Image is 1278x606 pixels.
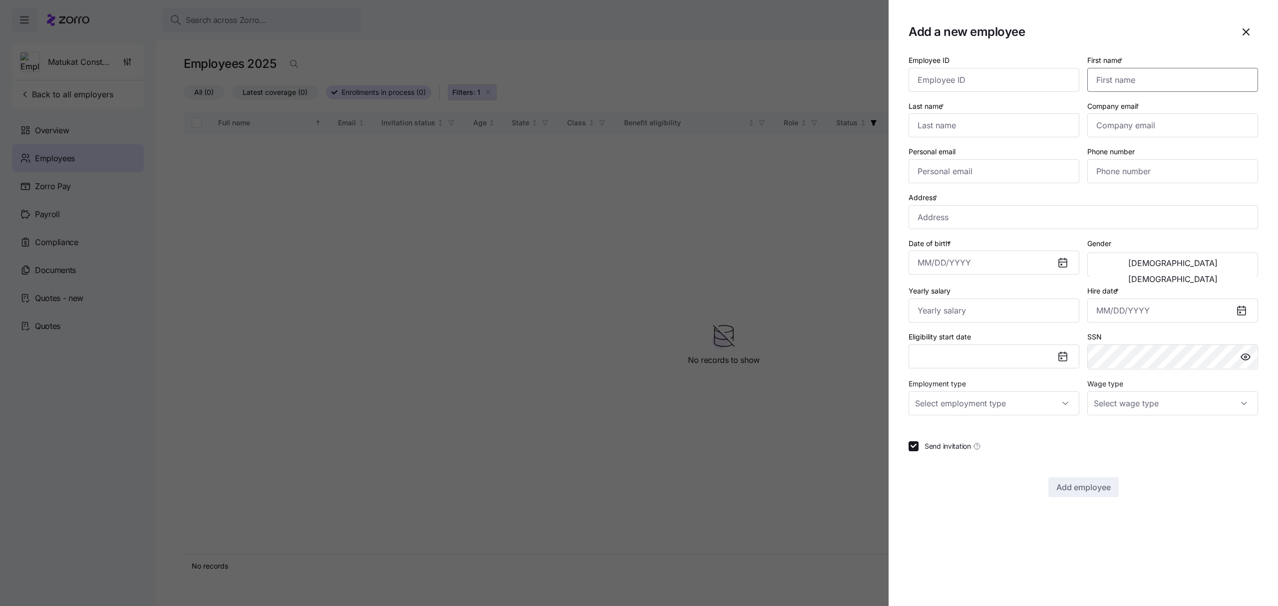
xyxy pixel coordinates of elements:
[1128,275,1218,283] span: [DEMOGRAPHIC_DATA]
[909,391,1079,415] input: Select employment type
[909,378,966,389] label: Employment type
[1048,477,1119,497] button: Add employee
[1087,299,1258,322] input: MM/DD/YYYY
[1087,286,1121,297] label: Hire date
[1087,113,1258,137] input: Company email
[1087,378,1123,389] label: Wage type
[909,205,1258,229] input: Address
[909,238,953,249] label: Date of birth
[909,101,946,112] label: Last name
[1087,101,1141,112] label: Company email
[1087,331,1102,342] label: SSN
[1087,55,1125,66] label: First name
[909,192,940,203] label: Address
[925,441,971,451] span: Send invitation
[909,55,950,66] label: Employee ID
[1087,146,1135,157] label: Phone number
[909,68,1079,92] input: Employee ID
[1128,259,1218,267] span: [DEMOGRAPHIC_DATA]
[1087,391,1258,415] input: Select wage type
[1087,238,1111,249] label: Gender
[909,331,971,342] label: Eligibility start date
[1087,68,1258,92] input: First name
[909,24,1230,39] h1: Add a new employee
[909,113,1079,137] input: Last name
[909,146,956,157] label: Personal email
[1087,159,1258,183] input: Phone number
[909,299,1079,322] input: Yearly salary
[1056,481,1111,493] span: Add employee
[909,159,1079,183] input: Personal email
[909,286,951,297] label: Yearly salary
[909,251,1079,275] input: MM/DD/YYYY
